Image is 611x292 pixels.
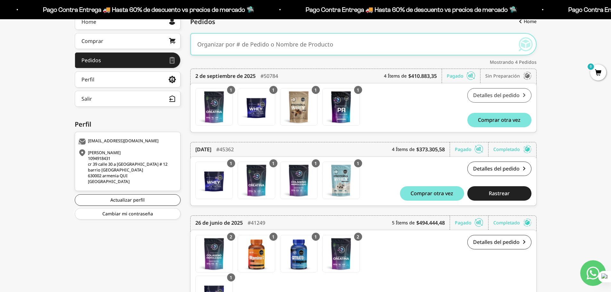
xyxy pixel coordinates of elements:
a: Proteína Whey - Cookies & Cream - Cookies & Cream / 1 libra (460g) [322,162,360,199]
p: Pago Contra Entrega 🚚 Hasta 60% de descuento vs precios de mercado 🛸 [42,4,253,15]
div: Salir [81,96,92,101]
img: Translation missing: es.Colágeno Hidrolizado [196,235,233,272]
time: [DATE] [195,146,211,153]
b: $373.305,58 [416,146,445,153]
div: 1 [312,159,320,167]
a: Gomas con Citrato de Magnesio [280,235,318,272]
a: Colágeno Hidrolizado [280,162,318,199]
span: Rastrear [489,191,510,196]
a: Creatina Monohidrato [195,88,233,126]
div: 4 Ítems de [384,69,442,83]
a: Detalles del pedido [467,162,531,176]
div: #45362 [216,142,234,156]
div: 2 [354,233,362,241]
div: Mostrando 4 Pedidos [190,59,537,65]
div: Perfil [81,77,94,82]
a: Creatina Monohidrato [322,235,360,272]
b: $494.444,48 [416,219,445,227]
a: Actualizar perfil [75,194,181,206]
button: Comprar otra vez [400,186,464,201]
a: PR - Mezcla Energizante [322,88,360,126]
button: Rastrear [467,186,531,201]
div: [PERSON_NAME] 1094918431 cr 39 calle 30 a [GEOGRAPHIC_DATA] # 12 barrio [GEOGRAPHIC_DATA] 630002 ... [78,150,175,184]
span: Comprar otra vez [411,191,453,196]
p: Pago Contra Entrega 🚚 Hasta 60% de descuento vs precios de mercado 🛸 [304,4,516,15]
div: 1 [312,86,320,94]
div: Comprar [81,38,103,44]
div: Home [81,19,96,24]
div: Pedidos [81,58,101,63]
div: 1 [269,86,277,94]
span: Pedidos [190,17,215,27]
time: 26 de junio de 2025 [195,219,243,227]
div: Pagado [455,216,488,230]
span: Comprar otra vez [478,117,521,122]
img: Translation missing: es.Creatina Monohidrato [238,162,275,199]
img: Translation missing: es.Creatina Monohidrato [323,235,360,272]
div: Pagado [455,142,488,156]
input: Organizar por # de Pedido o Nombre de Producto [197,35,510,54]
time: 2 de septiembre de 2025 [195,72,256,80]
div: 1 [269,159,277,167]
div: 1 [227,273,235,281]
img: Translation missing: es.Colágeno Hidrolizado [280,162,317,199]
button: Salir [75,91,181,107]
div: [EMAIL_ADDRESS][DOMAIN_NAME] [78,138,175,145]
a: Gomas con Vitamina C + Zinc [238,235,275,272]
a: 0 [590,70,606,77]
div: 1 [354,159,362,167]
mark: 0 [587,63,595,71]
img: Translation missing: es.Proteína Whey - Chocolate - Chocolate / 5 libras (2280g) [196,162,233,199]
div: Pagado [447,69,480,83]
div: Sin preparación [485,69,531,83]
a: Proteína Whey - Chocolate - Chocolate / 5 libras (2280g) [238,88,275,126]
a: Colágeno Hidrolizado [195,235,233,272]
img: Translation missing: es.Gomas con Vitamina C + Zinc [238,235,275,272]
img: Translation missing: es.Proteína Whey -Café - Café / 1 libra (460g) [280,88,317,125]
div: Completado [493,142,531,156]
a: Proteína Whey - Chocolate - Chocolate / 5 libras (2280g) [195,162,233,199]
a: Detalles del pedido [467,235,531,249]
a: Home [514,16,537,27]
div: #41249 [248,216,265,230]
a: Proteína Whey -Café - Café / 1 libra (460g) [280,88,318,126]
a: Perfil [75,71,181,88]
a: Cambiar mi contraseña [75,208,181,220]
a: Creatina Monohidrato [238,162,275,199]
div: #50784 [260,69,278,83]
div: 1 [312,233,320,241]
img: Translation missing: es.Creatina Monohidrato [196,88,233,125]
div: 5 Ítems de [392,216,450,230]
a: Pedidos [75,52,181,68]
a: Home [75,14,181,30]
img: Translation missing: es.Gomas con Citrato de Magnesio [280,235,317,272]
div: 1 [227,86,235,94]
img: Translation missing: es.Proteína Whey - Cookies & Cream - Cookies & Cream / 1 libra (460g) [323,162,360,199]
div: 1 [269,233,277,241]
div: 1 [354,86,362,94]
img: Translation missing: es.PR - Mezcla Energizante [323,88,360,125]
button: Comprar otra vez [467,113,531,127]
div: 2 [227,233,235,241]
img: Translation missing: es.Proteína Whey - Chocolate - Chocolate / 5 libras (2280g) [238,88,275,125]
div: Perfil [75,120,181,129]
div: 1 [227,159,235,167]
a: Comprar [75,33,181,49]
b: $410.883,35 [408,72,437,80]
div: 4 Ítems de [392,142,450,156]
div: Completado [493,216,531,230]
a: Detalles del pedido [467,88,531,103]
